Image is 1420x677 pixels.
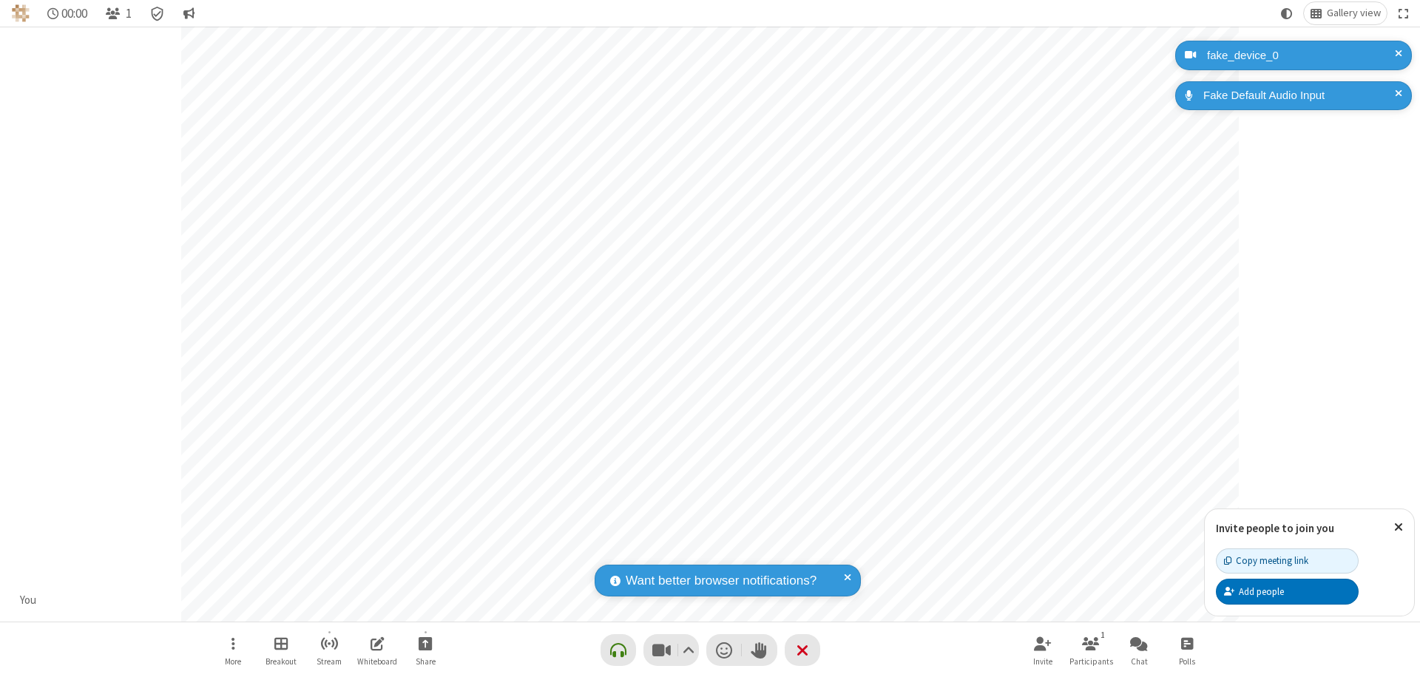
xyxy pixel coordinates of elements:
[1216,579,1359,604] button: Add people
[1131,657,1148,666] span: Chat
[225,657,241,666] span: More
[1021,629,1065,671] button: Invite participants (⌘+Shift+I)
[307,629,351,671] button: Start streaming
[99,2,138,24] button: Open participant list
[1275,2,1299,24] button: Using system theme
[1327,7,1381,19] span: Gallery view
[1393,2,1415,24] button: Fullscreen
[626,571,816,591] span: Want better browser notifications?
[126,7,132,21] span: 1
[357,657,397,666] span: Whiteboard
[1165,629,1209,671] button: Open poll
[416,657,436,666] span: Share
[601,634,636,666] button: Connect your audio
[706,634,742,666] button: Send a reaction
[177,2,200,24] button: Conversation
[12,4,30,22] img: QA Selenium DO NOT DELETE OR CHANGE
[1198,87,1401,104] div: Fake Default Audio Input
[643,634,699,666] button: Stop video (⌘+Shift+V)
[143,2,172,24] div: Meeting details Encryption enabled
[61,7,87,21] span: 00:00
[1304,2,1387,24] button: Change layout
[317,657,342,666] span: Stream
[41,2,94,24] div: Timer
[1216,548,1359,574] button: Copy meeting link
[15,592,42,609] div: You
[1383,509,1414,545] button: Close popover
[211,629,255,671] button: Open menu
[1033,657,1052,666] span: Invite
[355,629,399,671] button: Open shared whiteboard
[1216,521,1334,535] label: Invite people to join you
[1069,657,1113,666] span: Participants
[785,634,820,666] button: End or leave meeting
[1179,657,1195,666] span: Polls
[1069,629,1113,671] button: Open participant list
[1097,628,1109,642] div: 1
[742,634,777,666] button: Raise hand
[403,629,447,671] button: Start sharing
[266,657,297,666] span: Breakout
[678,634,698,666] button: Video setting
[1202,47,1401,64] div: fake_device_0
[1117,629,1161,671] button: Open chat
[259,629,303,671] button: Manage Breakout Rooms
[1224,554,1308,568] div: Copy meeting link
